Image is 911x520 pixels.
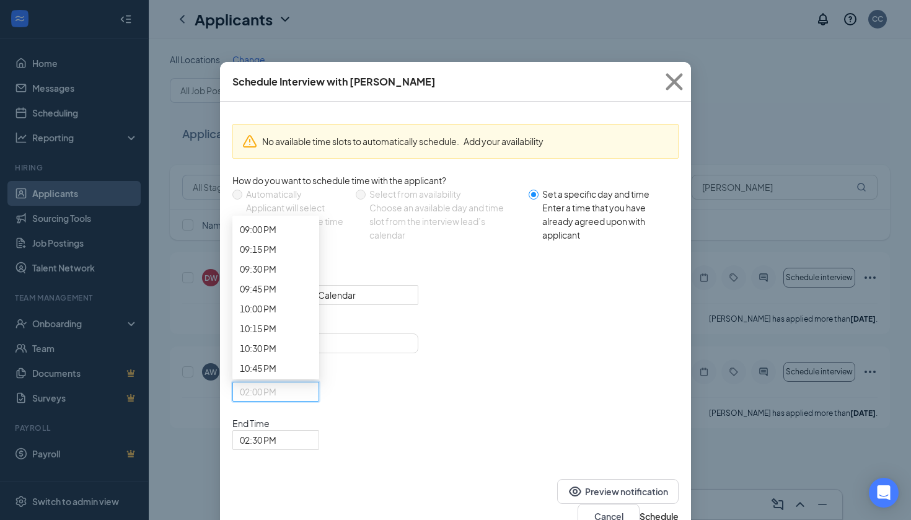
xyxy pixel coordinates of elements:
[542,187,669,201] div: Set a specific day and time
[240,302,276,315] span: 10:00 PM
[240,431,276,449] span: 02:30 PM
[232,416,319,430] span: End Time
[232,258,679,271] div: Select a Date & Time
[246,201,346,242] div: Applicant will select from your available time slots
[369,201,519,242] div: Choose an available day and time slot from the interview lead’s calendar
[240,322,276,335] span: 10:15 PM
[240,223,276,236] span: 09:00 PM
[246,187,346,201] div: Automatically
[869,478,899,508] div: Open Intercom Messenger
[464,134,544,148] button: Add your availability
[240,361,276,375] span: 10:45 PM
[658,65,691,99] svg: Cross
[232,174,679,187] div: How do you want to schedule time with the applicant?
[240,342,276,355] span: 10:30 PM
[232,75,436,89] div: Schedule Interview with [PERSON_NAME]
[240,262,276,276] span: 09:30 PM
[232,271,679,285] span: Select Calendar
[242,134,257,149] svg: Warning
[240,282,276,296] span: 09:45 PM
[542,201,669,242] div: Enter a time that you have already agreed upon with applicant
[232,320,679,333] span: Date
[240,382,276,401] span: 02:00 PM
[568,484,583,499] svg: Eye
[658,62,691,102] button: Close
[240,337,408,350] input: Aug 27, 2025
[262,134,669,148] div: No available time slots to automatically schedule.
[557,479,679,504] button: EyePreview notification
[369,187,519,201] div: Select from availability
[240,242,276,256] span: 09:15 PM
